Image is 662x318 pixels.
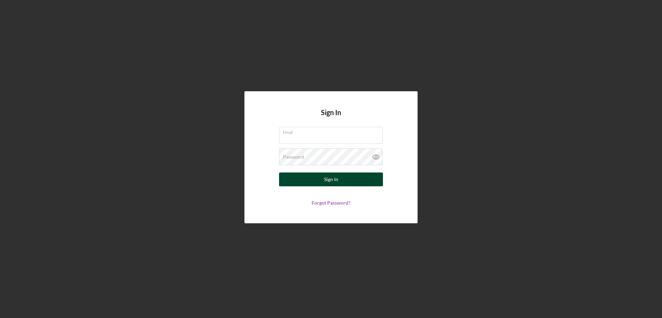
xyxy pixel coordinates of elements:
[321,109,341,127] h4: Sign In
[279,172,383,186] button: Sign In
[283,127,383,135] label: Email
[283,154,304,160] label: Password
[312,200,350,206] a: Forgot Password?
[324,172,338,186] div: Sign In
